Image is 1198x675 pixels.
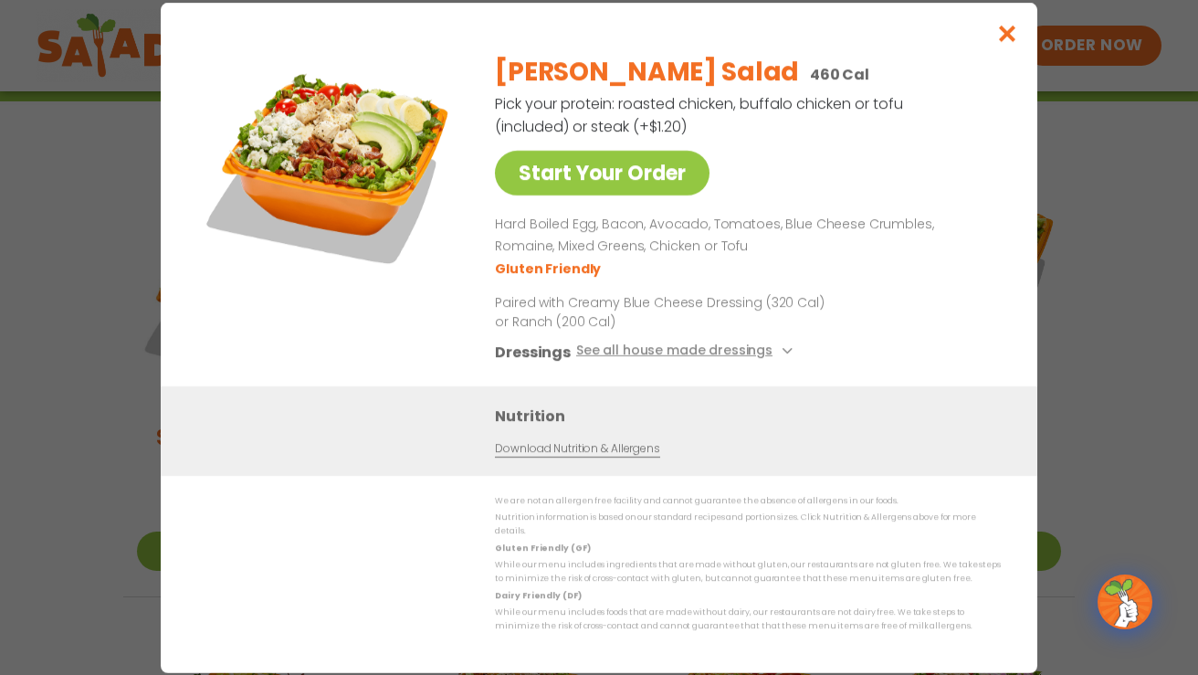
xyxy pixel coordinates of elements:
li: Gluten Friendly [495,258,604,278]
img: wpChatIcon [1099,576,1151,628]
button: See all house made dressings [576,340,798,363]
p: Nutrition information is based on our standard recipes and portion sizes. Click Nutrition & Aller... [495,511,1001,539]
h2: [PERSON_NAME] Salad [495,53,799,91]
a: Start Your Order [495,151,709,195]
p: 460 Cal [810,63,869,86]
strong: Gluten Friendly (GF) [495,542,590,553]
h3: Nutrition [495,404,1010,427]
img: Featured product photo for Cobb Salad [202,39,457,295]
p: Paired with Creamy Blue Cheese Dressing (320 Cal) or Ranch (200 Cal) [495,292,833,331]
p: While our menu includes ingredients that are made without gluten, our restaurants are not gluten ... [495,558,1001,586]
strong: Dairy Friendly (DF) [495,589,581,600]
a: Download Nutrition & Allergens [495,439,659,457]
p: While our menu includes foods that are made without dairy, our restaurants are not dairy free. We... [495,606,1001,634]
p: Hard Boiled Egg, Bacon, Avocado, Tomatoes, Blue Cheese Crumbles, Romaine, Mixed Greens, Chicken o... [495,214,993,258]
h3: Dressings [495,340,571,363]
p: We are not an allergen free facility and cannot guarantee the absence of allergens in our foods. [495,494,1001,508]
p: Pick your protein: roasted chicken, buffalo chicken or tofu (included) or steak (+$1.20) [495,92,906,138]
button: Close modal [978,3,1037,64]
